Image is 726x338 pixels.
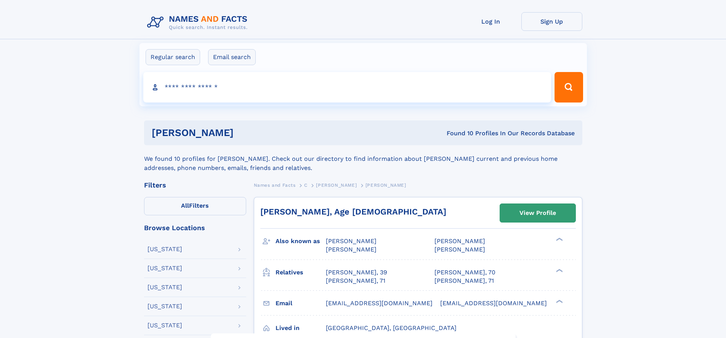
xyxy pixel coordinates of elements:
[326,246,377,253] span: [PERSON_NAME]
[440,300,547,307] span: [EMAIL_ADDRESS][DOMAIN_NAME]
[276,266,326,279] h3: Relatives
[554,299,563,304] div: ❯
[181,202,189,209] span: All
[434,246,485,253] span: [PERSON_NAME]
[276,235,326,248] h3: Also known as
[519,204,556,222] div: View Profile
[554,268,563,273] div: ❯
[500,204,575,222] a: View Profile
[340,129,575,138] div: Found 10 Profiles In Our Records Database
[304,183,308,188] span: C
[326,300,433,307] span: [EMAIL_ADDRESS][DOMAIN_NAME]
[144,182,246,189] div: Filters
[434,277,494,285] a: [PERSON_NAME], 71
[254,180,296,190] a: Names and Facts
[276,297,326,310] h3: Email
[434,237,485,245] span: [PERSON_NAME]
[152,128,340,138] h1: [PERSON_NAME]
[260,207,446,216] a: [PERSON_NAME], Age [DEMOGRAPHIC_DATA]
[326,237,377,245] span: [PERSON_NAME]
[208,49,256,65] label: Email search
[304,180,308,190] a: C
[144,12,254,33] img: Logo Names and Facts
[316,183,357,188] span: [PERSON_NAME]
[144,145,582,173] div: We found 10 profiles for [PERSON_NAME]. Check out our directory to find information about [PERSON...
[434,268,495,277] a: [PERSON_NAME], 70
[365,183,406,188] span: [PERSON_NAME]
[147,246,182,252] div: [US_STATE]
[147,265,182,271] div: [US_STATE]
[554,237,563,242] div: ❯
[143,72,551,103] input: search input
[144,197,246,215] label: Filters
[326,277,385,285] a: [PERSON_NAME], 71
[326,268,387,277] a: [PERSON_NAME], 39
[147,284,182,290] div: [US_STATE]
[276,322,326,335] h3: Lived in
[147,322,182,328] div: [US_STATE]
[521,12,582,31] a: Sign Up
[146,49,200,65] label: Regular search
[460,12,521,31] a: Log In
[144,224,246,231] div: Browse Locations
[555,72,583,103] button: Search Button
[316,180,357,190] a: [PERSON_NAME]
[147,303,182,309] div: [US_STATE]
[326,324,457,332] span: [GEOGRAPHIC_DATA], [GEOGRAPHIC_DATA]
